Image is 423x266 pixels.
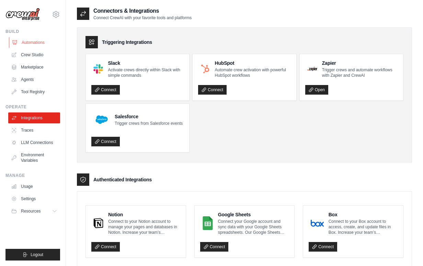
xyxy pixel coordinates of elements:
a: Open [305,85,328,95]
h3: Triggering Integrations [102,39,152,46]
h4: Salesforce [115,113,183,120]
a: Agents [8,74,60,85]
a: Connect [91,242,120,252]
a: Connect [309,242,337,252]
p: Connect CrewAI with your favorite tools and platforms [93,15,192,21]
a: Connect [198,85,227,95]
span: Logout [31,252,43,257]
img: Google Sheets Logo [202,216,213,230]
h3: Authenticated Integrations [93,176,152,183]
h4: Box [329,211,398,218]
h4: Zapier [322,60,398,66]
img: Logo [5,8,40,21]
a: Traces [8,125,60,136]
a: Tool Registry [8,86,60,97]
div: Manage [5,173,60,178]
img: Salesforce Logo [93,111,110,128]
span: Resources [21,208,41,214]
a: Crew Studio [8,49,60,60]
button: Logout [5,249,60,261]
p: Activate crews directly within Slack with simple commands [108,67,184,78]
p: Automate crew activation with powerful HubSpot workflows [215,67,291,78]
p: Trigger crews and automate workflows with Zapier and CrewAI [322,67,398,78]
img: Notion Logo [93,216,103,230]
a: Usage [8,181,60,192]
img: Zapier Logo [307,67,317,71]
img: Box Logo [311,216,323,230]
a: LLM Connections [8,137,60,148]
a: Integrations [8,112,60,123]
h4: Slack [108,60,184,66]
p: Connect to your Box account to access, create, and update files in Box. Increase your team’s prod... [329,219,398,235]
img: Slack Logo [93,64,103,74]
p: Connect your Google account and sync data with your Google Sheets spreadsheets. Our Google Sheets... [218,219,289,235]
a: Connect [91,85,120,95]
h4: HubSpot [215,60,291,66]
h4: Notion [108,211,180,218]
button: Resources [8,206,60,217]
a: Automations [9,37,61,48]
p: Connect to your Notion account to manage your pages and databases in Notion. Increase your team’s... [108,219,180,235]
h2: Connectors & Integrations [93,7,192,15]
a: Settings [8,193,60,204]
a: Marketplace [8,62,60,73]
img: HubSpot Logo [200,64,210,74]
p: Trigger crews from Salesforce events [115,121,183,126]
div: Operate [5,104,60,110]
a: Environment Variables [8,149,60,166]
a: Connect [91,137,120,146]
div: Build [5,29,60,34]
a: Connect [200,242,229,252]
h4: Google Sheets [218,211,289,218]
